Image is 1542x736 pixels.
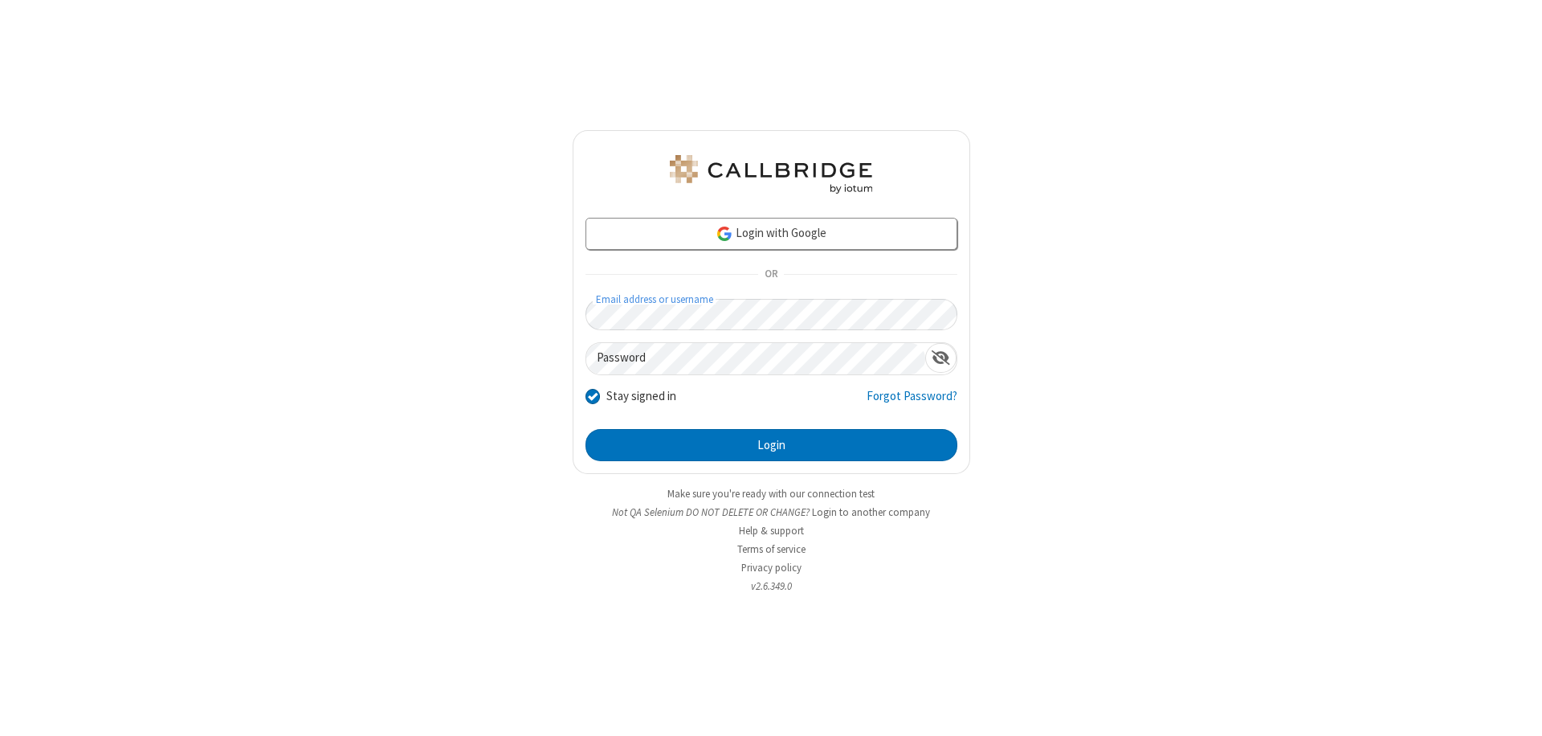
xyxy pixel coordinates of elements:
span: OR [758,264,784,286]
img: QA Selenium DO NOT DELETE OR CHANGE [667,155,875,194]
a: Login with Google [585,218,957,250]
button: Login to another company [812,505,930,520]
a: Forgot Password? [867,387,957,418]
img: google-icon.png [716,225,733,243]
input: Password [586,343,925,374]
input: Email address or username [585,299,957,330]
a: Make sure you're ready with our connection test [667,487,875,501]
li: v2.6.349.0 [573,579,970,594]
label: Stay signed in [606,387,676,406]
div: Show password [925,343,957,373]
li: Not QA Selenium DO NOT DELETE OR CHANGE? [573,505,970,520]
a: Terms of service [737,542,806,556]
a: Privacy policy [741,561,802,574]
a: Help & support [739,524,804,538]
button: Login [585,429,957,461]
